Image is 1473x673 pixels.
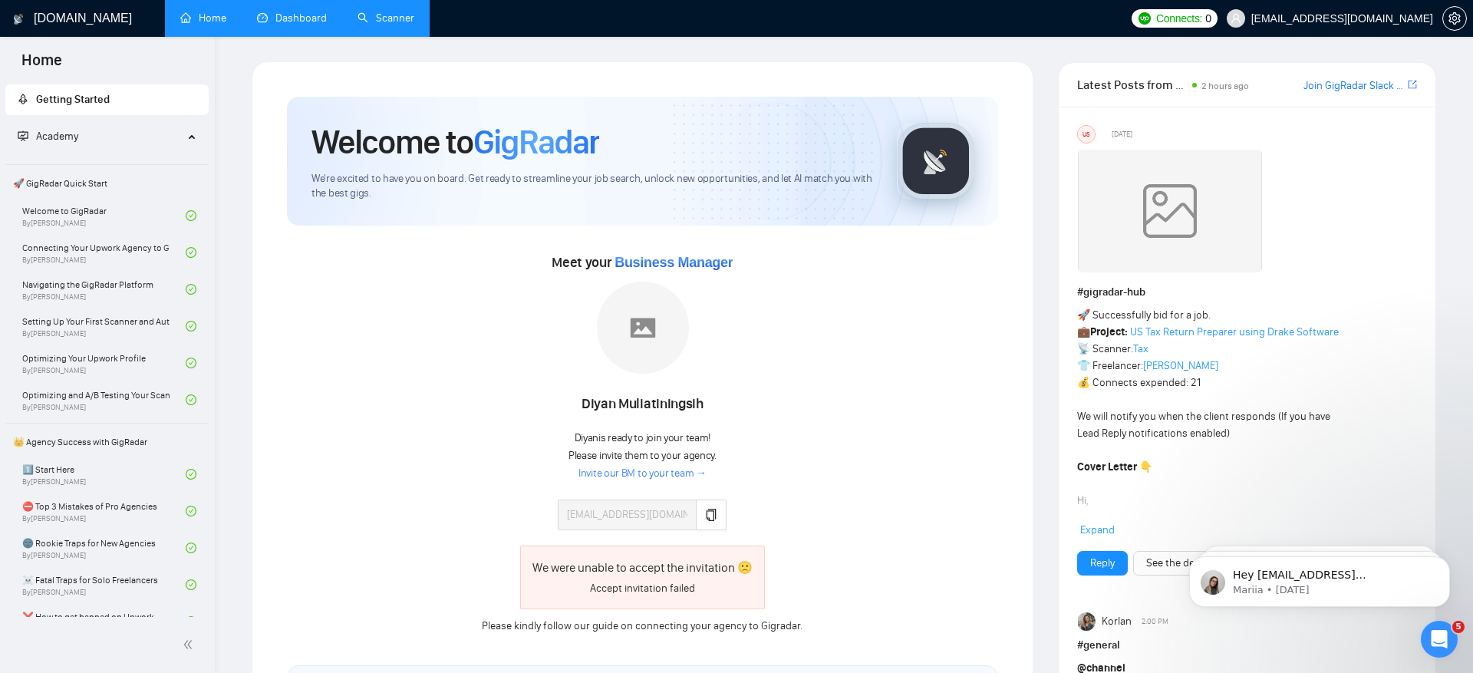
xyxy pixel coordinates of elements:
[18,130,28,141] span: fund-projection-screen
[18,94,28,104] span: rocket
[1166,524,1473,632] iframe: Intercom notifications message
[575,431,710,444] span: Diyan is ready to join your team!
[705,509,717,521] span: copy
[22,236,186,269] a: Connecting Your Upwork Agency to GigRadarBy[PERSON_NAME]
[1408,78,1417,92] a: export
[597,282,689,374] img: placeholder.png
[5,84,209,115] li: Getting Started
[7,427,207,457] span: 👑 Agency Success with GigRadar
[1443,12,1466,25] span: setting
[22,309,186,343] a: Setting Up Your First Scanner and Auto-BidderBy[PERSON_NAME]
[1078,126,1095,143] div: US
[1143,359,1218,372] a: [PERSON_NAME]
[532,558,753,577] div: We were unable to accept the invitation 🙁
[22,568,186,602] a: ☠️ Fatal Traps for Solo FreelancersBy[PERSON_NAME]
[36,93,110,106] span: Getting Started
[180,12,226,25] a: homeHome
[1077,284,1417,301] h1: # gigradar-hub
[898,123,974,200] img: gigradar-logo.png
[1142,615,1168,628] span: 2:00 PM
[1102,613,1132,630] span: Korlan
[1139,12,1151,25] img: upwork-logo.png
[22,383,186,417] a: Optimizing and A/B Testing Your Scanner for Better ResultsBy[PERSON_NAME]
[22,199,186,233] a: Welcome to GigRadarBy[PERSON_NAME]
[1090,555,1115,572] a: Reply
[615,255,733,270] span: Business Manager
[1303,78,1405,94] a: Join GigRadar Slack Community
[186,469,196,480] span: check-circle
[18,130,78,143] span: Academy
[1077,637,1417,654] h1: # general
[558,391,727,417] div: Diyan Muliatiningsih
[1078,150,1262,272] img: weqQh+iSagEgQAAAABJRU5ErkJggg==
[186,506,196,516] span: check-circle
[552,254,733,271] span: Meet your
[13,7,24,31] img: logo
[1452,621,1465,633] span: 5
[1130,325,1339,338] a: US Tax Return Preparer using Drake Software
[257,12,327,25] a: dashboardDashboard
[186,321,196,332] span: check-circle
[1133,342,1148,355] a: Tax
[186,284,196,295] span: check-circle
[186,358,196,368] span: check-circle
[1133,551,1227,576] button: See the details
[186,579,196,590] span: check-circle
[311,121,599,163] h1: Welcome to
[1231,13,1241,24] span: user
[574,619,618,632] a: our guide
[532,580,753,597] div: Accept invitation failed
[1077,551,1128,576] button: Reply
[22,272,186,306] a: Navigating the GigRadar PlatformBy[PERSON_NAME]
[1408,78,1417,91] span: export
[9,49,74,81] span: Home
[22,346,186,380] a: Optimizing Your Upwork ProfileBy[PERSON_NAME]
[1156,10,1202,27] span: Connects:
[1201,81,1249,91] span: 2 hours ago
[358,12,414,25] a: searchScanner
[186,210,196,221] span: check-circle
[1077,460,1152,473] strong: Cover Letter 👇
[186,543,196,553] span: check-circle
[186,394,196,405] span: check-circle
[1080,523,1115,536] span: Expand
[22,457,186,491] a: 1️⃣ Start HereBy[PERSON_NAME]
[1442,12,1467,25] a: setting
[22,605,186,638] a: ❌ How to get banned on Upwork
[186,247,196,258] span: check-circle
[696,500,727,530] button: copy
[7,168,207,199] span: 🚀 GigRadar Quick Start
[1090,325,1128,338] strong: Project:
[471,618,814,635] div: Please kindly follow on connecting your agency to Gigradar.
[183,637,198,652] span: double-left
[22,494,186,528] a: ⛔ Top 3 Mistakes of Pro AgenciesBy[PERSON_NAME]
[1112,127,1132,141] span: [DATE]
[36,130,78,143] span: Academy
[1442,6,1467,31] button: setting
[1421,621,1458,658] iframe: Intercom live chat
[568,449,717,462] span: Please invite them to your agency.
[1077,75,1188,94] span: Latest Posts from the GigRadar Community
[186,616,196,627] span: check-circle
[1078,612,1096,631] img: Korlan
[473,121,599,163] span: GigRadar
[578,467,707,481] a: Invite our BM to your team →
[1205,10,1211,27] span: 0
[311,172,872,201] span: We're excited to have you on board. Get ready to streamline your job search, unlock new opportuni...
[22,531,186,565] a: 🌚 Rookie Traps for New AgenciesBy[PERSON_NAME]
[1146,555,1214,572] a: See the details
